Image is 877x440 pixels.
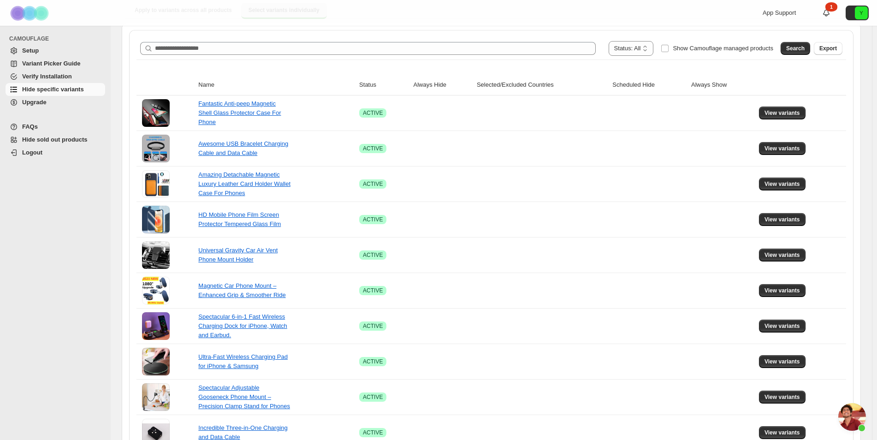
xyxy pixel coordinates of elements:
span: ACTIVE [363,393,383,401]
button: View variants [759,249,806,262]
button: Search [781,42,810,55]
button: View variants [759,213,806,226]
a: Fantastic Anti-peep Magnetic Shell Glass Protector Case For Phone [198,100,281,125]
a: Ultra-Fast Wireless Charging Pad for iPhone & Samsung [198,353,288,369]
span: App Support [763,9,796,16]
span: Hide specific variants [22,86,84,93]
span: View variants [764,251,800,259]
span: View variants [764,145,800,152]
button: View variants [759,426,806,439]
span: ACTIVE [363,145,383,152]
button: View variants [759,320,806,333]
th: Selected/Excluded Countries [474,75,610,95]
span: View variants [764,109,800,117]
a: Open chat [838,403,866,431]
a: Spectacular Adjustable Gooseneck Phone Mount – Precision Clamp Stand for Phones [198,384,290,410]
span: CAMOUFLAGE [9,35,106,42]
img: HD Mobile Phone Film Screen Protector Tempered Glass Film [142,206,170,233]
img: Fantastic Anti-peep Magnetic Shell Glass Protector Case For Phone [142,99,170,127]
button: View variants [759,107,806,119]
img: Universal Gravity Car Air Vent Phone Mount Holder [142,241,170,269]
span: Upgrade [22,99,47,106]
span: View variants [764,216,800,223]
span: ACTIVE [363,216,383,223]
th: Status [356,75,410,95]
a: Hide sold out products [6,133,105,146]
span: Show Camouflage managed products [673,45,773,52]
button: Export [814,42,842,55]
a: Amazing Detachable Magnetic Luxury Leather Card Holder Wallet Case For Phones [198,171,290,196]
span: Search [786,45,805,52]
a: Magnetic Car Phone Mount – Enhanced Grip & Smoother Ride [198,282,285,298]
span: Variant Picker Guide [22,60,80,67]
a: Setup [6,44,105,57]
span: Avatar with initials Y [855,6,868,19]
span: View variants [764,393,800,401]
img: Spectacular 6-in-1 Fast Wireless Charging Dock for iPhone, Watch and Earbud. [142,312,170,340]
th: Name [196,75,356,95]
span: Hide sold out products [22,136,88,143]
div: 1 [825,2,837,12]
span: ACTIVE [363,180,383,188]
button: Avatar with initials Y [846,6,869,20]
a: HD Mobile Phone Film Screen Protector Tempered Glass Film [198,211,281,227]
span: Setup [22,47,39,54]
img: Spectacular Adjustable Gooseneck Phone Mount – Precision Clamp Stand for Phones [142,383,170,411]
a: Upgrade [6,96,105,109]
span: ACTIVE [363,322,383,330]
span: ACTIVE [363,109,383,117]
button: View variants [759,355,806,368]
span: View variants [764,358,800,365]
span: ACTIVE [363,429,383,436]
span: View variants [764,180,800,188]
th: Always Hide [410,75,474,95]
button: View variants [759,284,806,297]
a: FAQs [6,120,105,133]
a: Verify Installation [6,70,105,83]
span: Export [819,45,837,52]
text: Y [859,10,863,16]
a: Universal Gravity Car Air Vent Phone Mount Holder [198,247,278,263]
a: 1 [822,8,831,18]
span: Logout [22,149,42,156]
th: Scheduled Hide [610,75,688,95]
span: Verify Installation [22,73,72,80]
th: Always Show [688,75,756,95]
a: Awesome USB Bracelet Charging Cable and Data Cable [198,140,288,156]
img: Amazing Detachable Magnetic Luxury Leather Card Holder Wallet Case For Phones [142,170,170,198]
a: Spectacular 6-in-1 Fast Wireless Charging Dock for iPhone, Watch and Earbud. [198,313,287,339]
img: Ultra-Fast Wireless Charging Pad for iPhone & Samsung [142,348,170,375]
a: Hide specific variants [6,83,105,96]
img: Magnetic Car Phone Mount – Enhanced Grip & Smoother Ride [142,277,170,304]
a: Variant Picker Guide [6,57,105,70]
button: View variants [759,178,806,190]
span: View variants [764,429,800,436]
span: ACTIVE [363,287,383,294]
a: Logout [6,146,105,159]
span: ACTIVE [363,251,383,259]
button: View variants [759,142,806,155]
button: View variants [759,391,806,404]
span: View variants [764,287,800,294]
img: Camouflage [7,0,53,26]
span: ACTIVE [363,358,383,365]
img: Awesome USB Bracelet Charging Cable and Data Cable [142,135,170,162]
span: View variants [764,322,800,330]
span: FAQs [22,123,38,130]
